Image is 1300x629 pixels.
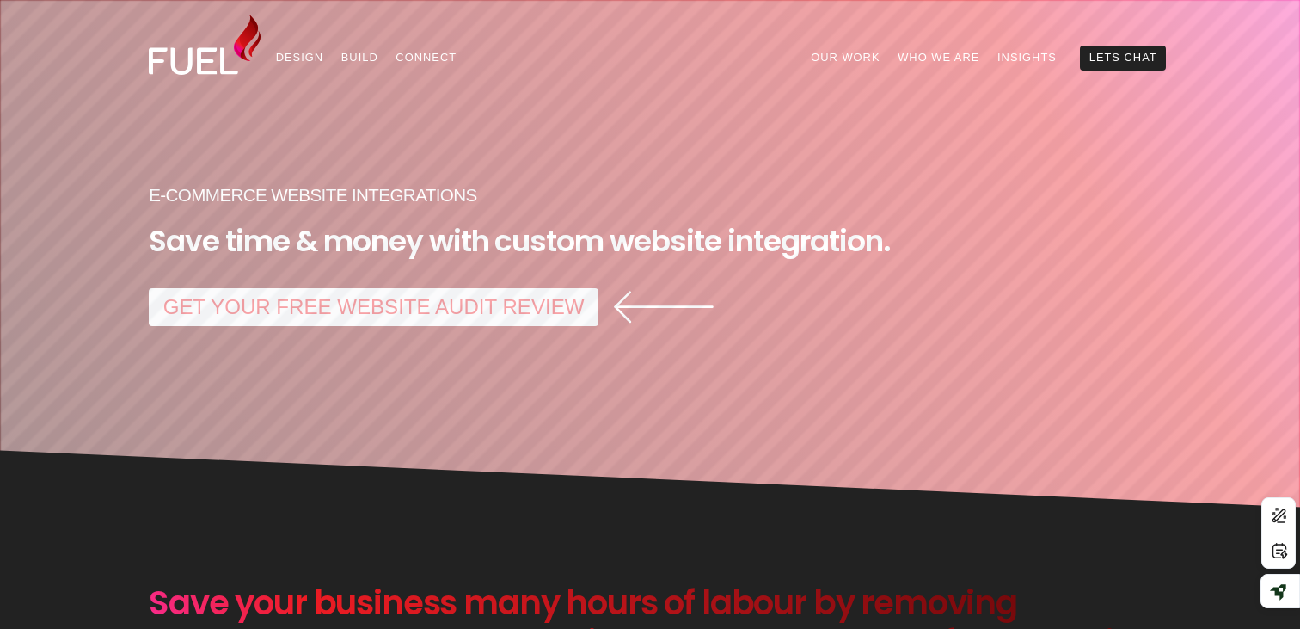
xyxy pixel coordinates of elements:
[387,46,465,70] a: Connect
[1080,46,1166,70] a: Lets Chat
[989,46,1066,70] a: Insights
[332,46,387,70] a: Build
[267,46,332,70] a: Design
[802,46,889,70] a: Our Work
[149,15,261,75] img: Fuel Design Ltd - Website design and development company in North Shore, Auckland
[889,46,989,70] a: Who We Are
